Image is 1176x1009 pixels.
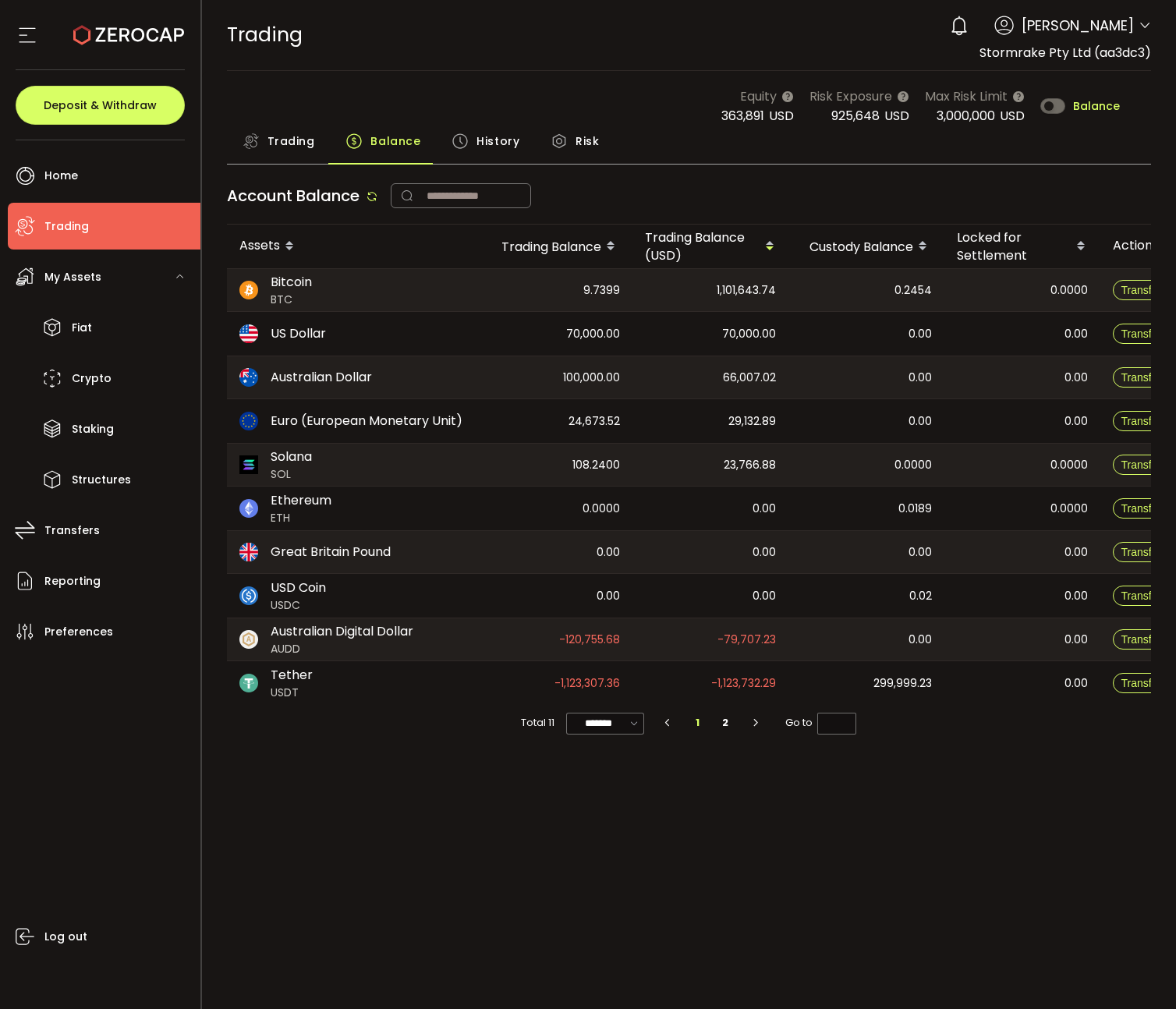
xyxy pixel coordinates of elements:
[597,587,620,605] span: 0.00
[1098,934,1176,1009] iframe: Chat Widget
[239,412,258,430] img: eur_portfolio.svg
[884,107,909,125] span: USD
[1113,455,1171,475] button: Transfer
[1113,629,1171,650] button: Transfer
[1121,371,1162,384] span: Transfer
[271,324,326,343] span: US Dollar
[1113,542,1171,562] button: Transfer
[1113,586,1171,606] button: Transfer
[1113,324,1171,344] button: Transfer
[271,510,331,526] span: ETH
[717,281,776,299] span: 1,101,643.74
[1064,412,1088,430] span: 0.00
[271,466,312,483] span: SOL
[271,622,413,641] span: Australian Digital Dollar
[1064,587,1088,605] span: 0.00
[1113,673,1171,693] button: Transfer
[785,712,856,734] span: Go to
[937,107,995,125] span: 3,000,000
[227,233,476,260] div: Assets
[239,630,258,649] img: zuPXiwguUFiBOIQyqLOiXsnnNitlx7q4LCwEbLHADjIpTka+Lip0HH8D0VTrd02z+wEAAAAASUVORK5CYII=
[239,324,258,343] img: usd_portfolio.svg
[44,519,100,542] span: Transfers
[722,325,776,343] span: 70,000.00
[1000,107,1025,125] span: USD
[271,641,413,657] span: AUDD
[1064,543,1088,561] span: 0.00
[44,266,101,289] span: My Assets
[1121,546,1162,558] span: Transfer
[44,621,113,643] span: Preferences
[1064,674,1088,692] span: 0.00
[239,368,258,387] img: aud_portfolio.svg
[44,100,157,111] span: Deposit & Withdraw
[753,500,776,518] span: 0.00
[831,107,880,125] span: 925,648
[723,369,776,387] span: 66,007.02
[239,455,258,474] img: sol_portfolio.png
[559,631,620,649] span: -120,755.68
[909,369,932,387] span: 0.00
[239,281,258,299] img: btc_portfolio.svg
[239,586,258,605] img: usdc_portfolio.svg
[1073,101,1120,112] span: Balance
[476,233,632,260] div: Trading Balance
[1050,500,1088,518] span: 0.0000
[944,228,1100,264] div: Locked for Settlement
[271,448,312,466] span: Solana
[239,674,258,692] img: usdt_portfolio.svg
[809,87,892,106] span: Risk Exposure
[979,44,1151,62] span: Stormrake Pty Ltd (aa3dc3)
[684,712,712,734] li: 1
[239,543,258,561] img: gbp_portfolio.svg
[271,412,462,430] span: Euro (European Monetary Unit)
[1113,280,1171,300] button: Transfer
[1121,458,1162,471] span: Transfer
[239,499,258,518] img: eth_portfolio.svg
[740,87,777,106] span: Equity
[569,412,620,430] span: 24,673.52
[521,712,554,734] span: Total 11
[227,21,303,48] span: Trading
[554,674,620,692] span: -1,123,307.36
[1121,677,1162,689] span: Transfer
[1064,369,1088,387] span: 0.00
[271,491,331,510] span: Ethereum
[72,367,112,390] span: Crypto
[566,325,620,343] span: 70,000.00
[1064,325,1088,343] span: 0.00
[597,543,620,561] span: 0.00
[909,412,932,430] span: 0.00
[16,86,185,125] button: Deposit & Withdraw
[72,469,131,491] span: Structures
[728,412,776,430] span: 29,132.89
[271,292,312,308] span: BTC
[721,107,764,125] span: 363,891
[267,126,315,157] span: Trading
[632,228,788,264] div: Trading Balance (USD)
[894,456,932,474] span: 0.0000
[44,215,89,238] span: Trading
[753,543,776,561] span: 0.00
[1121,589,1162,602] span: Transfer
[1113,367,1171,388] button: Transfer
[909,543,932,561] span: 0.00
[44,926,87,948] span: Log out
[1022,15,1134,36] span: [PERSON_NAME]
[1050,456,1088,474] span: 0.0000
[1121,633,1162,646] span: Transfer
[476,126,519,157] span: History
[1050,281,1088,299] span: 0.0000
[711,712,739,734] li: 2
[717,631,776,649] span: -79,707.23
[44,165,78,187] span: Home
[788,233,944,260] div: Custody Balance
[271,597,326,614] span: USDC
[271,685,313,701] span: USDT
[711,674,776,692] span: -1,123,732.29
[271,543,391,561] span: Great Britain Pound
[1121,327,1162,340] span: Transfer
[1121,415,1162,427] span: Transfer
[909,587,932,605] span: 0.02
